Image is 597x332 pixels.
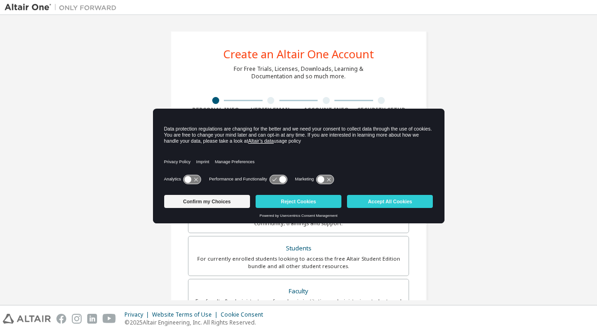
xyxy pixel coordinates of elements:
img: Altair One [5,3,121,12]
div: For faculty & administrators of academic institutions administering students and accessing softwa... [194,297,403,312]
div: Cookie Consent [221,311,269,318]
img: facebook.svg [56,314,66,324]
div: Verify Email [243,106,299,114]
div: Faculty [194,285,403,298]
img: youtube.svg [103,314,116,324]
p: © 2025 Altair Engineering, Inc. All Rights Reserved. [125,318,269,326]
div: Students [194,242,403,255]
div: For currently enrolled students looking to access the free Altair Student Edition bundle and all ... [194,255,403,270]
img: instagram.svg [72,314,82,324]
div: Personal Info [188,106,243,114]
div: For Free Trials, Licenses, Downloads, Learning & Documentation and so much more. [234,65,363,80]
img: linkedin.svg [87,314,97,324]
div: Privacy [125,311,152,318]
div: Security Setup [354,106,410,114]
div: Account Info [298,106,354,114]
div: Website Terms of Use [152,311,221,318]
div: Create an Altair One Account [223,48,374,60]
img: altair_logo.svg [3,314,51,324]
